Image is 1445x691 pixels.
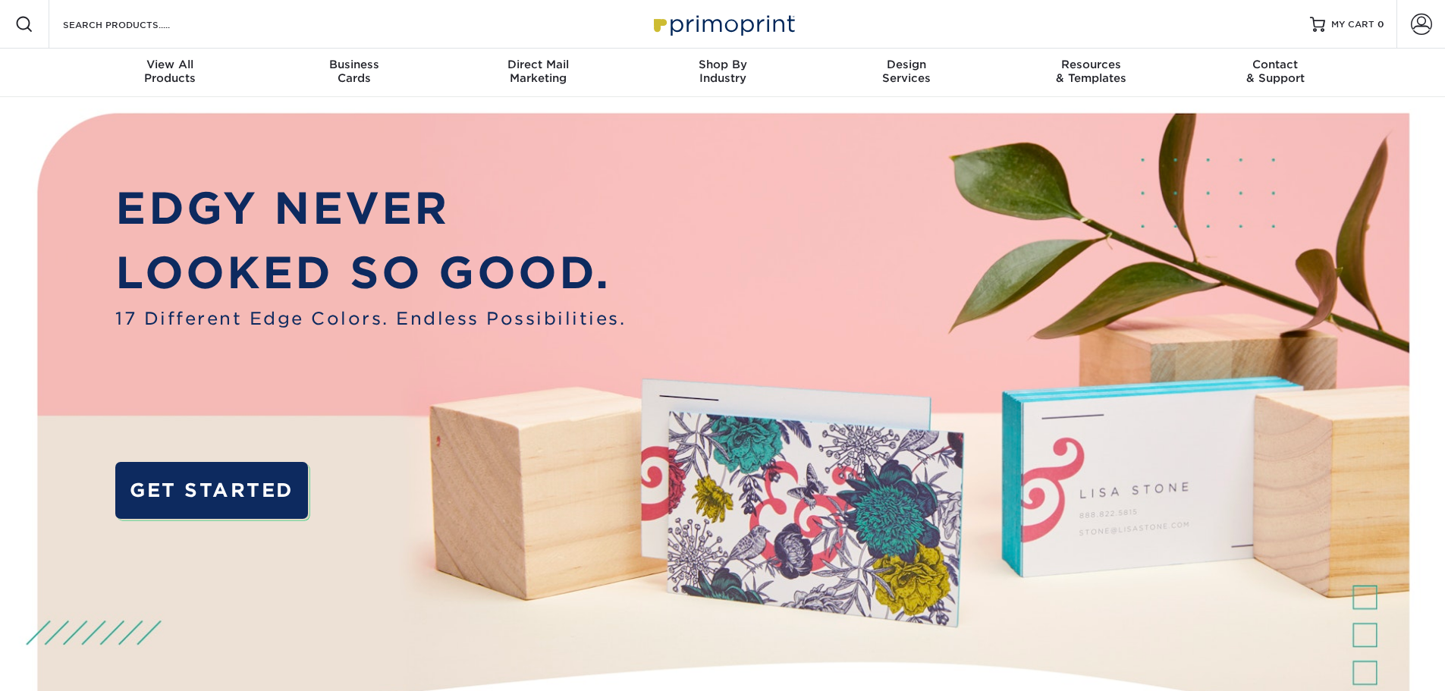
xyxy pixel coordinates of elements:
div: & Support [1183,58,1368,85]
p: EDGY NEVER [115,176,626,241]
a: DesignServices [815,49,999,97]
p: LOOKED SO GOOD. [115,240,626,306]
span: MY CART [1331,18,1374,31]
a: Resources& Templates [999,49,1183,97]
span: 0 [1377,19,1384,30]
div: Products [78,58,262,85]
div: & Templates [999,58,1183,85]
div: Services [815,58,999,85]
a: Shop ByIndustry [630,49,815,97]
span: Resources [999,58,1183,71]
a: BusinessCards [262,49,446,97]
a: GET STARTED [115,462,307,519]
span: 17 Different Edge Colors. Endless Possibilities. [115,306,626,331]
input: SEARCH PRODUCTS..... [61,15,209,33]
div: Marketing [446,58,630,85]
span: View All [78,58,262,71]
div: Industry [630,58,815,85]
a: View AllProducts [78,49,262,97]
span: Business [262,58,446,71]
span: Shop By [630,58,815,71]
img: Primoprint [647,8,799,40]
span: Direct Mail [446,58,630,71]
span: Design [815,58,999,71]
div: Cards [262,58,446,85]
a: Contact& Support [1183,49,1368,97]
span: Contact [1183,58,1368,71]
a: Direct MailMarketing [446,49,630,97]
